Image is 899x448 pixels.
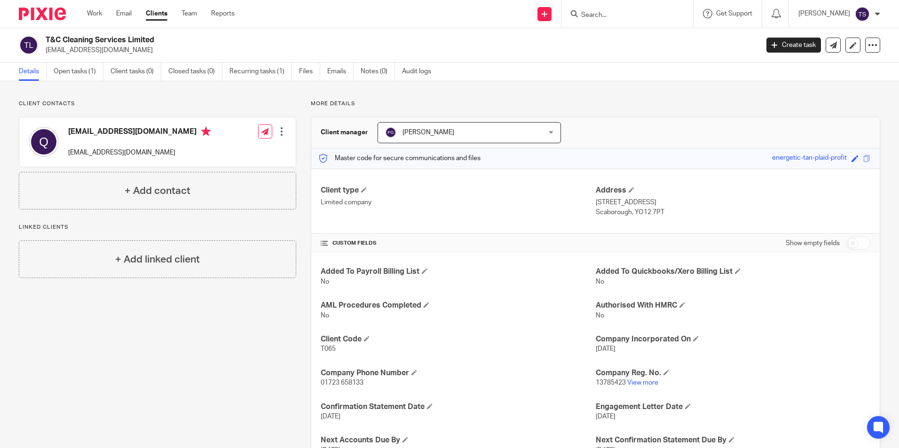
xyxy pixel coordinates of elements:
[596,208,870,217] p: Scaborough, YO12 7PT
[321,239,595,247] h4: CUSTOM FIELDS
[110,62,161,81] a: Client tasks (0)
[68,148,211,157] p: [EMAIL_ADDRESS][DOMAIN_NAME]
[772,153,847,164] div: energetic-tan-plaid-profit
[596,198,870,207] p: [STREET_ADDRESS]
[321,185,595,195] h4: Client type
[798,9,850,18] p: [PERSON_NAME]
[321,435,595,445] h4: Next Accounts Due By
[361,62,395,81] a: Notes (0)
[201,127,211,136] i: Primary
[46,46,752,55] p: [EMAIL_ADDRESS][DOMAIN_NAME]
[596,435,870,445] h4: Next Confirmation Statement Due By
[168,62,222,81] a: Closed tasks (0)
[855,7,870,22] img: svg%3E
[115,252,200,267] h4: + Add linked client
[786,239,840,248] label: Show empty fields
[596,185,870,195] h4: Address
[321,312,329,319] span: No
[229,62,292,81] a: Recurring tasks (1)
[146,9,167,18] a: Clients
[321,413,340,420] span: [DATE]
[596,312,604,319] span: No
[87,9,102,18] a: Work
[321,267,595,277] h4: Added To Payroll Billing List
[596,301,870,310] h4: Authorised With HMRC
[46,35,611,45] h2: T&C Cleaning Services Limited
[19,224,296,231] p: Linked clients
[596,346,615,352] span: [DATE]
[627,379,658,386] a: View more
[321,402,595,412] h4: Confirmation Statement Date
[181,9,197,18] a: Team
[580,11,665,20] input: Search
[211,9,235,18] a: Reports
[19,62,47,81] a: Details
[385,127,396,138] img: svg%3E
[596,402,870,412] h4: Engagement Letter Date
[402,62,438,81] a: Audit logs
[321,301,595,310] h4: AML Procedures Completed
[19,8,66,20] img: Pixie
[321,346,336,352] span: T065
[596,379,626,386] span: 13785423
[321,128,368,137] h3: Client manager
[318,154,481,163] p: Master code for secure communications and files
[321,198,595,207] p: Limited company
[321,334,595,344] h4: Client Code
[299,62,320,81] a: Files
[125,184,190,198] h4: + Add contact
[321,379,363,386] span: 01723 658133
[716,10,752,17] span: Get Support
[327,62,354,81] a: Emails
[19,100,296,108] p: Client contacts
[54,62,103,81] a: Open tasks (1)
[321,368,595,378] h4: Company Phone Number
[311,100,880,108] p: More details
[19,35,39,55] img: svg%3E
[596,267,870,277] h4: Added To Quickbooks/Xero Billing List
[596,334,870,344] h4: Company Incorporated On
[68,127,211,139] h4: [EMAIL_ADDRESS][DOMAIN_NAME]
[766,38,821,53] a: Create task
[402,129,454,136] span: [PERSON_NAME]
[29,127,59,157] img: svg%3E
[321,278,329,285] span: No
[596,278,604,285] span: No
[596,413,615,420] span: [DATE]
[596,368,870,378] h4: Company Reg. No.
[116,9,132,18] a: Email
